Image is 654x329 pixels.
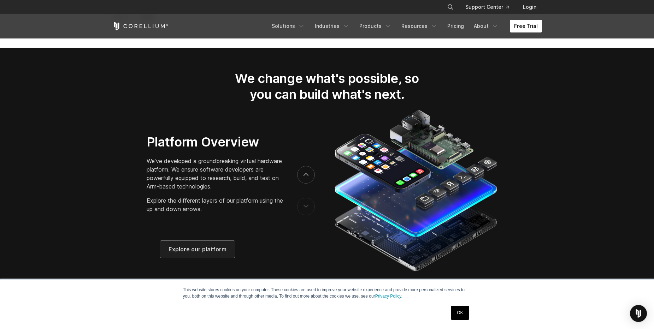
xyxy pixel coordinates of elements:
[451,306,469,320] a: OK
[470,20,503,32] a: About
[147,157,283,191] p: We've developed a groundbreaking virtual hardware platform. We ensure software developers are pow...
[112,22,169,30] a: Corellium Home
[297,198,315,215] button: previous
[355,20,396,32] a: Products
[517,1,542,13] a: Login
[267,20,542,32] div: Navigation Menu
[297,166,315,184] button: next
[443,20,468,32] a: Pricing
[147,196,283,213] p: Explore the different layers of our platform using the up and down arrows.
[311,20,354,32] a: Industries
[169,245,226,253] span: Explore our platform
[460,1,514,13] a: Support Center
[331,108,500,274] img: Corellium_Platform_RPI_Full_470
[267,20,309,32] a: Solutions
[147,134,283,150] h3: Platform Overview
[510,20,542,32] a: Free Trial
[397,20,442,32] a: Resources
[630,305,647,322] div: Open Intercom Messenger
[444,1,457,13] button: Search
[375,294,402,299] a: Privacy Policy.
[223,71,431,102] h2: We change what's possible, so you can build what's next.
[183,287,471,299] p: This website stores cookies on your computer. These cookies are used to improve your website expe...
[438,1,542,13] div: Navigation Menu
[160,241,235,258] a: Explore our platform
